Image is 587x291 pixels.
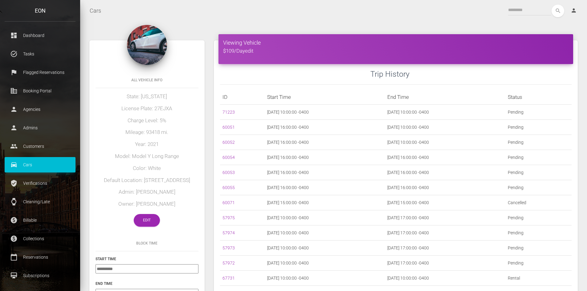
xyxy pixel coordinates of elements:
[5,102,75,117] a: person Agencies
[222,170,235,175] a: 60053
[96,177,198,184] h5: Default Location: [STREET_ADDRESS]
[265,210,385,225] td: [DATE] 10:00:00 -0400
[9,234,71,243] p: Collections
[96,200,198,208] h5: Owner: [PERSON_NAME]
[265,90,385,105] th: Start Time
[245,48,253,54] a: edit
[222,276,235,281] a: 67731
[385,225,505,240] td: [DATE] 17:00:00 -0400
[265,120,385,135] td: [DATE] 16:00:00 -0400
[9,86,71,95] p: Booking Portal
[385,240,505,256] td: [DATE] 17:00:00 -0400
[385,105,505,120] td: [DATE] 10:00:00 -0400
[222,245,235,250] a: 57973
[5,65,75,80] a: flag Flagged Reservations
[265,165,385,180] td: [DATE] 16:00:00 -0400
[5,249,75,265] a: calendar_today Reservations
[9,271,71,280] p: Subscriptions
[222,185,235,190] a: 60055
[96,141,198,148] h5: Year: 2021
[134,214,160,227] a: Edit
[9,105,71,114] p: Agencies
[265,135,385,150] td: [DATE] 16:00:00 -0400
[9,197,71,206] p: Cleaning/Late
[5,28,75,43] a: dashboard Dashboard
[96,77,198,83] h6: All Vehicle Info
[223,39,569,46] h4: Viewing Vehicle
[96,153,198,160] h5: Model: Model Y Long Range
[96,93,198,100] h5: State: [US_STATE]
[505,195,572,210] td: Cancelled
[505,135,572,150] td: Pending
[5,120,75,135] a: person Admins
[5,176,75,191] a: verified_user Verifications
[9,160,71,169] p: Cars
[96,256,198,262] h6: Start Time
[505,165,572,180] td: Pending
[5,231,75,246] a: paid Collections
[385,256,505,271] td: [DATE] 17:00:00 -0400
[96,188,198,196] h5: Admin: [PERSON_NAME]
[265,225,385,240] td: [DATE] 10:00:00 -0400
[385,195,505,210] td: [DATE] 15:00:00 -0400
[552,5,564,17] button: search
[385,90,505,105] th: End Time
[385,180,505,195] td: [DATE] 16:00:00 -0400
[222,200,235,205] a: 60071
[5,268,75,283] a: card_membership Subscriptions
[5,83,75,99] a: corporate_fare Booking Portal
[566,5,582,17] a: person
[385,135,505,150] td: [DATE] 10:00:00 -0400
[505,225,572,240] td: Pending
[5,194,75,209] a: watch Cleaning/Late
[9,179,71,188] p: Verifications
[96,117,198,124] h5: Charge Level: 5%
[222,215,235,220] a: 57975
[265,105,385,120] td: [DATE] 10:00:00 -0400
[385,210,505,225] td: [DATE] 17:00:00 -0400
[5,157,75,172] a: drive_eta Cars
[96,129,198,136] h5: Mileage: 93418 mi.
[96,240,198,246] h6: Block Time
[222,140,235,145] a: 60052
[9,123,71,132] p: Admins
[505,150,572,165] td: Pending
[265,195,385,210] td: [DATE] 15:00:00 -0400
[505,180,572,195] td: Pending
[222,110,235,115] a: 71223
[505,256,572,271] td: Pending
[9,253,71,262] p: Reservations
[223,47,569,55] h5: $109/Day
[265,240,385,256] td: [DATE] 10:00:00 -0400
[385,150,505,165] td: [DATE] 16:00:00 -0400
[9,68,71,77] p: Flagged Reservations
[9,216,71,225] p: Billable
[222,261,235,265] a: 57972
[505,90,572,105] th: Status
[5,139,75,154] a: people Customers
[385,120,505,135] td: [DATE] 10:00:00 -0400
[222,155,235,160] a: 60054
[265,256,385,271] td: [DATE] 10:00:00 -0400
[220,90,265,105] th: ID
[505,210,572,225] td: Pending
[505,240,572,256] td: Pending
[9,142,71,151] p: Customers
[505,271,572,286] td: Rental
[385,271,505,286] td: [DATE] 10:00:00 -0400
[222,230,235,235] a: 57974
[127,25,167,65] img: 168.jpg
[505,120,572,135] td: Pending
[265,180,385,195] td: [DATE] 16:00:00 -0400
[222,125,235,130] a: 60051
[571,7,577,14] i: person
[9,31,71,40] p: Dashboard
[96,165,198,172] h5: Color: White
[96,105,198,112] h5: License Plate: 27EJXA
[96,281,198,286] h6: End Time
[265,150,385,165] td: [DATE] 16:00:00 -0400
[5,212,75,228] a: paid Billable
[265,271,385,286] td: [DATE] 10:00:00 -0400
[505,105,572,120] td: Pending
[370,69,572,79] h3: Trip History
